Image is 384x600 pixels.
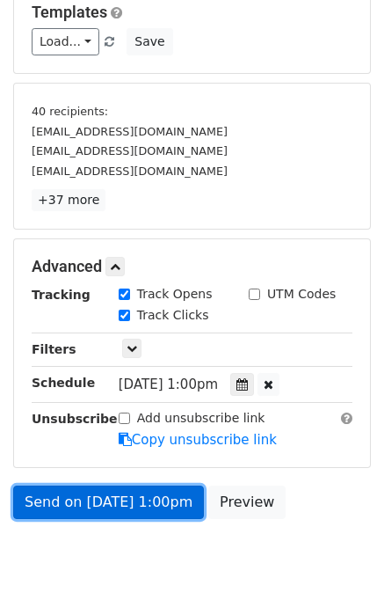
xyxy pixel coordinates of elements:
[127,28,172,55] button: Save
[137,306,209,325] label: Track Clicks
[32,257,352,276] h5: Advanced
[208,486,286,519] a: Preview
[32,342,76,356] strong: Filters
[119,432,277,448] a: Copy unsubscribe link
[32,28,99,55] a: Load...
[137,285,213,304] label: Track Opens
[137,409,265,428] label: Add unsubscribe link
[32,189,105,211] a: +37 more
[32,165,228,178] small: [EMAIL_ADDRESS][DOMAIN_NAME]
[32,125,228,138] small: [EMAIL_ADDRESS][DOMAIN_NAME]
[32,376,95,390] strong: Schedule
[32,412,118,426] strong: Unsubscribe
[267,285,336,304] label: UTM Codes
[32,105,108,118] small: 40 recipients:
[32,3,107,21] a: Templates
[296,516,384,600] iframe: Chat Widget
[13,486,204,519] a: Send on [DATE] 1:00pm
[119,377,218,392] span: [DATE] 1:00pm
[32,288,91,302] strong: Tracking
[32,144,228,157] small: [EMAIL_ADDRESS][DOMAIN_NAME]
